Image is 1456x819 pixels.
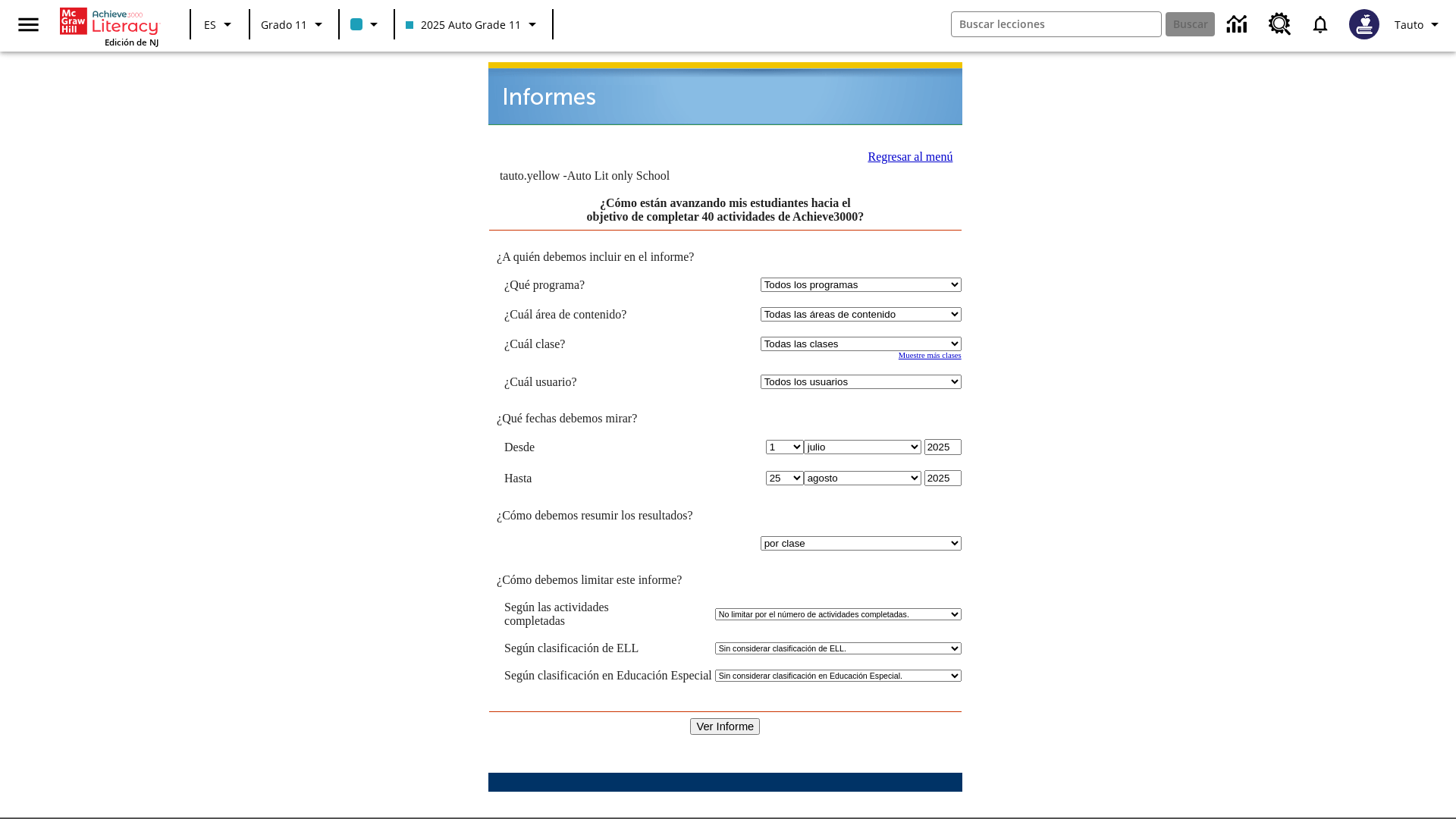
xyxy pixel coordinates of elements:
input: Ver Informe [690,718,760,735]
button: Lenguaje: ES, Selecciona un idioma [196,11,244,38]
a: Muestre más clases [899,351,962,359]
a: Notificaciones [1301,5,1340,44]
td: ¿Qué fechas debemos mirar? [489,412,962,425]
a: Centro de información [1218,4,1260,45]
button: Perfil/Configuración [1389,11,1450,38]
td: ¿Qué programa? [504,278,673,292]
input: Buscar campo [952,12,1161,36]
a: Centro de recursos, Se abrirá en una pestaña nueva. [1260,4,1301,45]
button: Clase: 2025 Auto Grade 11, Selecciona una clase [400,11,548,38]
td: ¿Cuál usuario? [504,375,673,389]
td: ¿A quién debemos incluir en el informe? [489,250,962,264]
span: 2025 Auto Grade 11 [406,17,521,33]
img: header [488,62,962,125]
td: Desde [504,439,673,455]
td: Según clasificación de ELL [504,642,712,655]
img: Avatar [1349,9,1379,39]
td: tauto.yellow - [500,169,778,183]
td: Según clasificación en Educación Especial [504,669,712,682]
nobr: Auto Lit only School [567,169,670,182]
button: Escoja un nuevo avatar [1340,5,1389,44]
td: ¿Cómo debemos limitar este informe? [489,573,962,587]
td: ¿Cómo debemos resumir los resultados? [489,509,962,522]
span: Tauto [1395,17,1423,33]
td: Hasta [504,470,673,486]
div: Portada [60,5,158,48]
button: Grado: Grado 11, Elige un grado [255,11,334,38]
button: Abrir el menú lateral [6,2,51,47]
span: Grado 11 [261,17,307,33]
span: ES [204,17,216,33]
a: Regresar al menú [868,150,952,163]
td: Según las actividades completadas [504,601,712,628]
a: ¿Cómo están avanzando mis estudiantes hacia el objetivo de completar 40 actividades de Achieve3000? [586,196,864,223]
td: ¿Cuál clase? [504,337,673,351]
span: Edición de NJ [105,36,158,48]
button: El color de la clase es azul claro. Cambiar el color de la clase. [344,11,389,38]
nobr: ¿Cuál área de contenido? [504,308,626,321]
